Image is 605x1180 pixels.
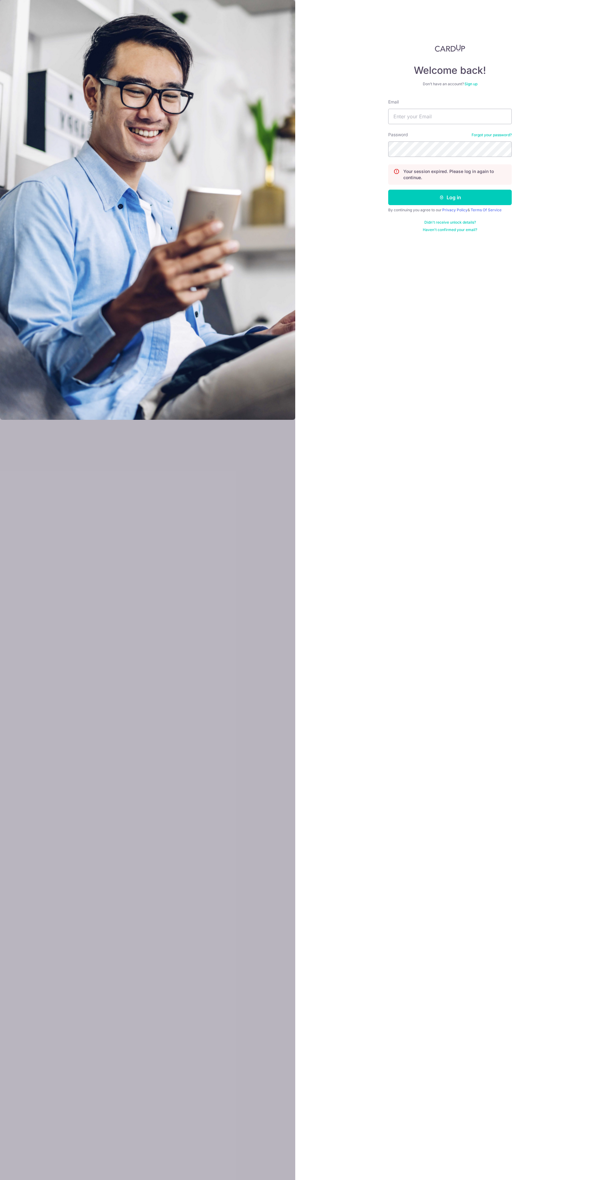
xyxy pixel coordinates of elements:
[423,227,477,232] a: Haven't confirmed your email?
[388,99,399,105] label: Email
[388,82,512,86] div: Don’t have an account?
[388,208,512,213] div: By continuing you agree to our &
[403,168,506,181] p: Your session expired. Please log in again to continue.
[471,208,502,212] a: Terms Of Service
[388,132,408,138] label: Password
[464,82,477,86] a: Sign up
[388,109,512,124] input: Enter your Email
[424,220,476,225] a: Didn't receive unlock details?
[435,44,465,52] img: CardUp Logo
[388,64,512,77] h4: Welcome back!
[388,190,512,205] button: Log in
[472,133,512,137] a: Forgot your password?
[442,208,468,212] a: Privacy Policy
